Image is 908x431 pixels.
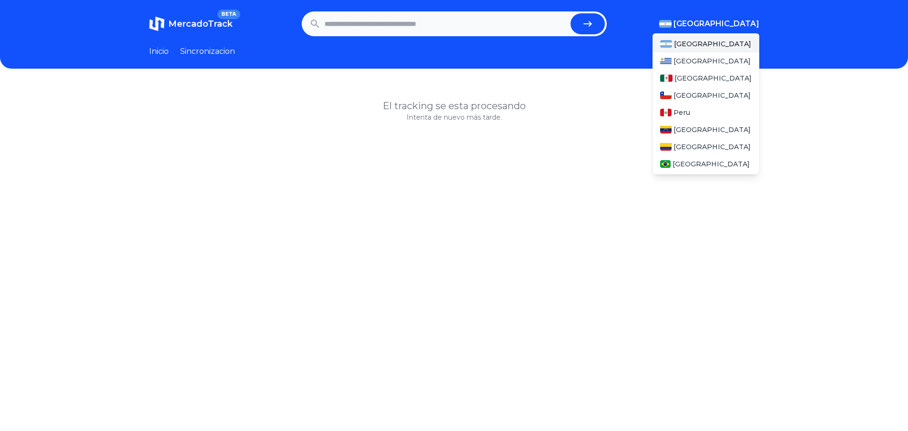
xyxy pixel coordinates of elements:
[653,155,759,173] a: Brasil[GEOGRAPHIC_DATA]
[217,10,240,19] span: BETA
[660,109,672,116] img: Peru
[660,126,672,133] img: Venezuela
[660,143,672,151] img: Colombia
[180,46,235,57] a: Sincronizacion
[674,39,751,49] span: [GEOGRAPHIC_DATA]
[673,108,690,117] span: Peru
[660,92,672,99] img: Chile
[653,35,759,52] a: Argentina[GEOGRAPHIC_DATA]
[659,18,759,30] button: [GEOGRAPHIC_DATA]
[673,142,751,152] span: [GEOGRAPHIC_DATA]
[149,46,169,57] a: Inicio
[660,40,673,48] img: Argentina
[149,16,233,31] a: MercadoTrackBETA
[674,73,752,83] span: [GEOGRAPHIC_DATA]
[660,160,671,168] img: Brasil
[673,56,751,66] span: [GEOGRAPHIC_DATA]
[149,99,759,113] h1: El tracking se esta procesando
[149,113,759,122] p: Intenta de nuevo más tarde.
[653,52,759,70] a: Uruguay[GEOGRAPHIC_DATA]
[653,138,759,155] a: Colombia[GEOGRAPHIC_DATA]
[673,18,759,30] span: [GEOGRAPHIC_DATA]
[653,104,759,121] a: PeruPeru
[653,87,759,104] a: Chile[GEOGRAPHIC_DATA]
[673,91,751,100] span: [GEOGRAPHIC_DATA]
[659,20,672,28] img: Argentina
[673,125,751,134] span: [GEOGRAPHIC_DATA]
[653,70,759,87] a: Mexico[GEOGRAPHIC_DATA]
[653,121,759,138] a: Venezuela[GEOGRAPHIC_DATA]
[149,16,164,31] img: MercadoTrack
[660,57,672,65] img: Uruguay
[660,74,673,82] img: Mexico
[168,19,233,29] span: MercadoTrack
[673,159,750,169] span: [GEOGRAPHIC_DATA]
